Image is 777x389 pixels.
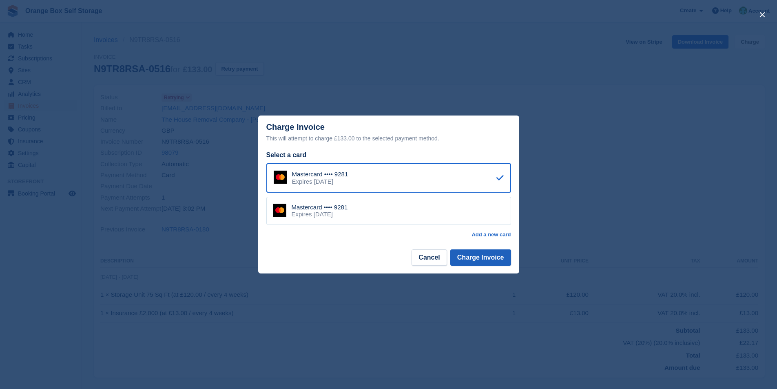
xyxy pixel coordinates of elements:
[266,150,511,160] div: Select a card
[273,204,286,217] img: Mastercard Logo
[274,171,287,184] img: Mastercard Logo
[472,231,511,238] a: Add a new card
[292,211,348,218] div: Expires [DATE]
[266,133,511,143] div: This will attempt to charge £133.00 to the selected payment method.
[412,249,447,266] button: Cancel
[756,8,769,21] button: close
[292,178,348,185] div: Expires [DATE]
[292,171,348,178] div: Mastercard •••• 9281
[266,122,511,143] div: Charge Invoice
[292,204,348,211] div: Mastercard •••• 9281
[450,249,511,266] button: Charge Invoice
